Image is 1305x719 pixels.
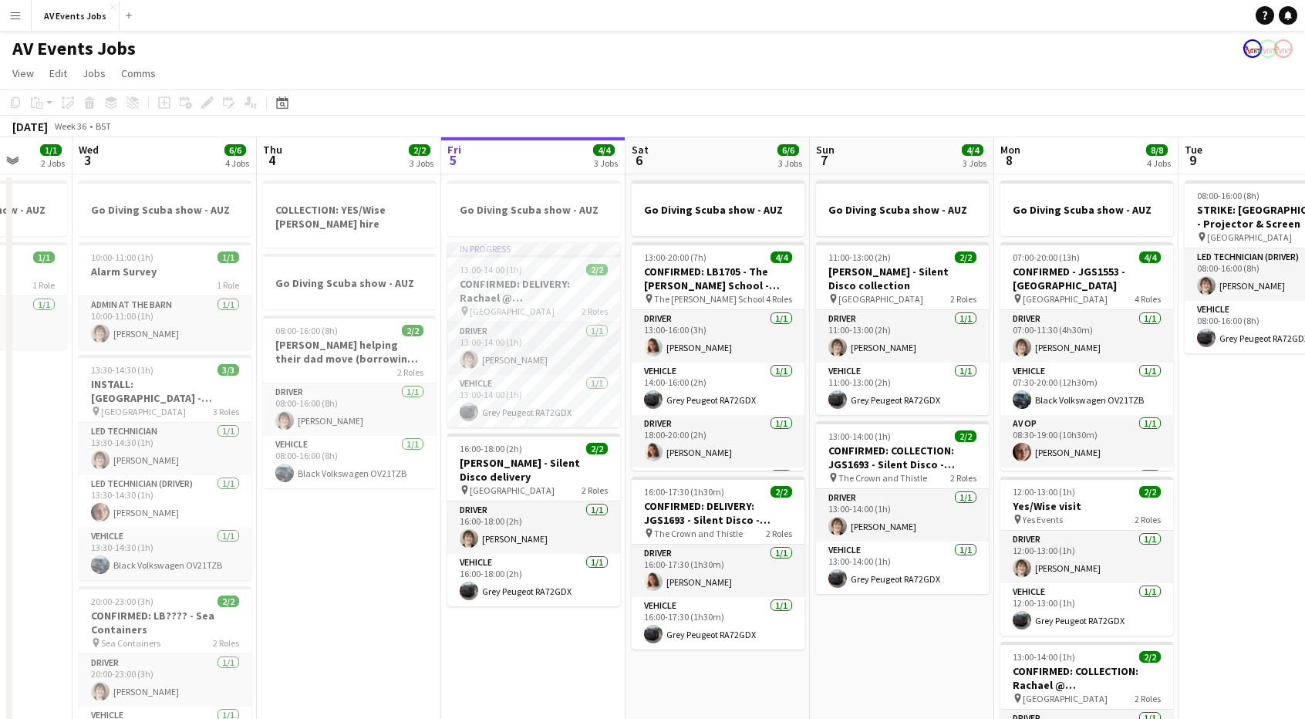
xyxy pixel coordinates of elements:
app-user-avatar: Liam O'Brien [1274,39,1293,58]
app-user-avatar: Liam O'Brien [1259,39,1277,58]
h1: AV Events Jobs [12,37,136,60]
span: Week 36 [51,120,89,132]
a: Edit [43,63,73,83]
button: AV Events Jobs [32,1,120,31]
div: BST [96,120,111,132]
span: Edit [49,66,67,80]
span: Jobs [83,66,106,80]
a: View [6,63,40,83]
app-user-avatar: Liam O'Brien [1243,39,1262,58]
a: Comms [115,63,162,83]
span: Comms [121,66,156,80]
span: View [12,66,34,80]
a: Jobs [76,63,112,83]
div: [DATE] [12,119,48,134]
